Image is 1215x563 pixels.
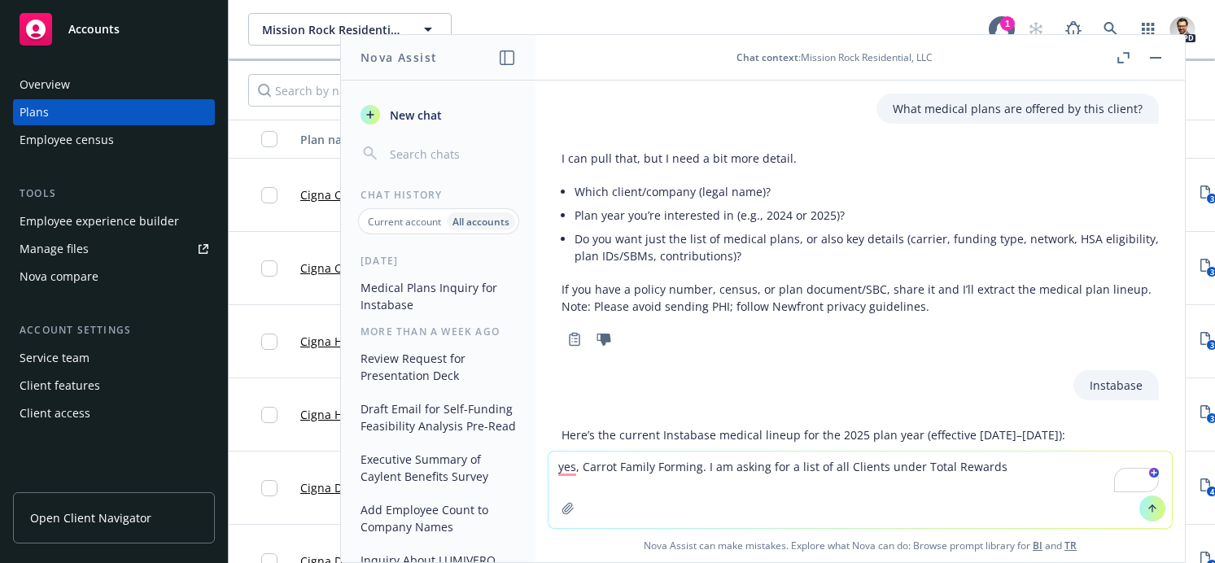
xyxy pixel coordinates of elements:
[13,208,215,234] a: Employee experience builder
[300,333,386,350] a: Cigna HSA 3000
[20,208,179,234] div: Employee experience builder
[13,322,215,338] div: Account settings
[300,479,370,496] a: Cigna DHMO
[562,426,1159,443] p: Here’s the current Instabase medical lineup for the 2025 plan year (effective [DATE]–[DATE]):
[341,325,535,338] div: More than a week ago
[248,74,561,107] input: Search by name
[13,264,215,290] a: Nova compare
[13,185,215,202] div: Tools
[354,274,522,318] button: Medical Plans Inquiry for Instabase
[1209,487,1213,497] text: 4
[13,400,215,426] a: Client access
[341,188,535,202] div: Chat History
[20,236,89,262] div: Manage files
[20,373,100,399] div: Client features
[562,281,1159,315] p: If you have a policy number, census, or plan document/SBC, share it and I’ll extract the medical ...
[575,180,1159,203] li: Which client/company (legal name)?
[261,187,278,203] input: Toggle Row Selected
[1057,13,1090,46] a: Report a Bug
[548,452,1172,528] textarea: To enrich screen reader interactions, please activate Accessibility in Grammarly extension settings
[361,49,437,66] h1: Nova Assist
[294,120,457,159] button: Plan name
[591,328,617,351] button: Thumbs down
[562,150,1159,167] p: I can pull that, but I need a bit more detail.
[20,99,49,125] div: Plans
[1000,16,1015,31] div: 1
[13,99,215,125] a: Plans
[354,100,522,129] button: New chat
[300,406,386,423] a: Cigna HSA 6000
[300,260,387,277] a: Cigna OAP 3000
[13,7,215,52] a: Accounts
[893,100,1143,117] p: What medical plans are offered by this client?
[1209,413,1213,424] text: 3
[387,142,516,165] input: Search chats
[13,127,215,153] a: Employee census
[1064,539,1077,552] a: TR
[1209,340,1213,351] text: 3
[1132,13,1165,46] a: Switch app
[248,13,452,46] button: Mission Rock Residential, LLC
[575,203,1159,227] li: Plan year you’re interested in (e.g., 2024 or 2025)?
[354,395,522,439] button: Draft Email for Self-Funding Feasibility Analysis Pre-Read
[567,332,582,347] svg: Copy to clipboard
[13,72,215,98] a: Overview
[387,107,442,124] span: New chat
[452,215,509,229] p: All accounts
[368,215,441,229] p: Current account
[736,50,798,64] span: Chat context
[575,227,1159,268] li: Do you want just the list of medical plans, or also key details (carrier, funding type, network, ...
[30,509,151,526] span: Open Client Navigator
[261,131,278,147] input: Select all
[20,72,70,98] div: Overview
[261,480,278,496] input: Toggle Row Selected
[354,345,522,389] button: Review Request for Presentation Deck
[1169,16,1195,42] img: photo
[354,496,522,540] button: Add Employee Count to Company Names
[300,131,432,148] div: Plan name
[1090,377,1143,394] p: Instabase
[1020,13,1052,46] a: Start snowing
[1033,539,1042,552] a: BI
[20,400,90,426] div: Client access
[20,127,114,153] div: Employee census
[300,186,387,203] a: Cigna OAP 1500
[20,345,90,371] div: Service team
[20,264,98,290] div: Nova compare
[354,446,522,490] button: Executive Summary of Caylent Benefits Survey
[261,260,278,277] input: Toggle Row Selected
[1209,194,1213,204] text: 3
[1209,267,1213,277] text: 3
[341,254,535,268] div: [DATE]
[68,23,120,36] span: Accounts
[13,373,215,399] a: Client features
[261,407,278,423] input: Toggle Row Selected
[1095,13,1127,46] a: Search
[736,50,933,64] div: : Mission Rock Residential, LLC
[262,21,403,38] span: Mission Rock Residential, LLC
[261,334,278,350] input: Toggle Row Selected
[13,236,215,262] a: Manage files
[13,345,215,371] a: Service team
[542,529,1178,562] span: Nova Assist can make mistakes. Explore what Nova can do: Browse prompt library for and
